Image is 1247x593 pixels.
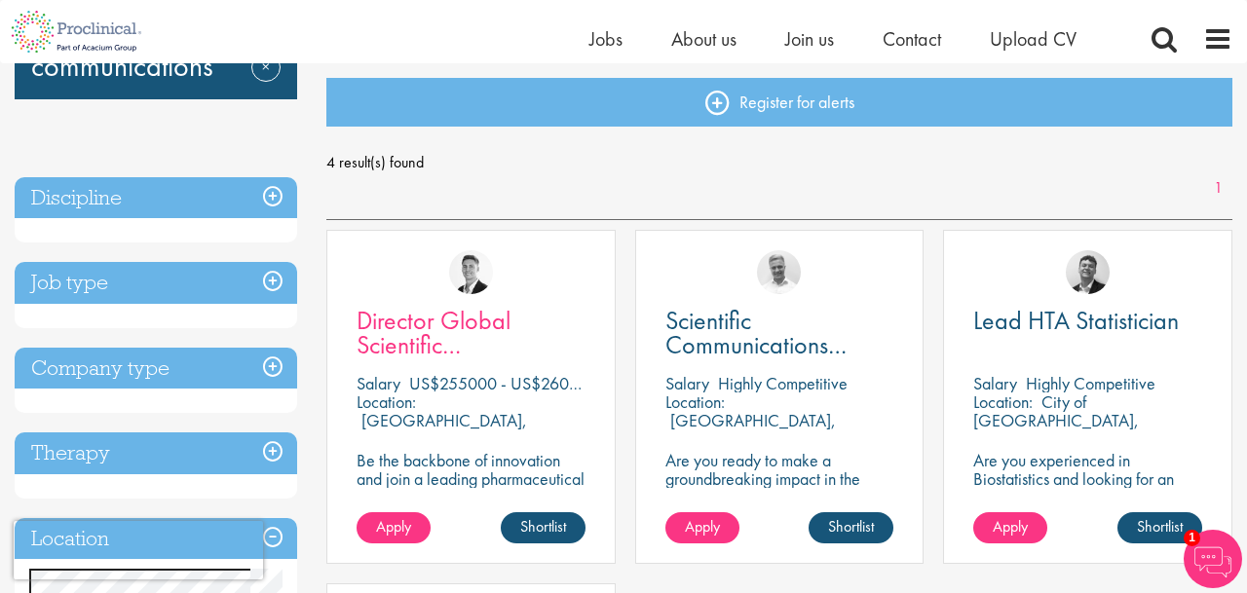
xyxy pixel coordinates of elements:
[589,26,623,52] a: Jobs
[973,304,1179,337] span: Lead HTA Statistician
[1184,530,1200,546] span: 1
[357,372,400,394] span: Salary
[973,309,1202,333] a: Lead HTA Statistician
[757,250,801,294] img: Joshua Bye
[665,304,880,386] span: Scientific Communications Manager - Oncology
[973,372,1017,394] span: Salary
[357,409,527,450] p: [GEOGRAPHIC_DATA], [GEOGRAPHIC_DATA]
[15,177,297,219] h3: Discipline
[15,518,297,560] h3: Location
[883,26,941,52] a: Contact
[15,348,297,389] h3: Company type
[993,516,1028,537] span: Apply
[973,390,1139,450] p: City of [GEOGRAPHIC_DATA], [GEOGRAPHIC_DATA]
[409,372,672,394] p: US$255000 - US$260000 per annum
[15,432,297,474] h3: Therapy
[990,26,1077,52] a: Upload CV
[357,512,431,543] a: Apply
[973,390,1033,413] span: Location:
[973,512,1047,543] a: Apply
[973,451,1202,543] p: Are you experienced in Biostatistics and looking for an exciting new challenge where you can assi...
[1117,512,1202,543] a: Shortlist
[357,309,586,357] a: Director Global Scientific Communications
[809,512,893,543] a: Shortlist
[14,521,263,579] iframe: reCAPTCHA
[357,390,416,413] span: Location:
[449,250,493,294] img: George Watson
[785,26,834,52] a: Join us
[665,512,739,543] a: Apply
[665,309,894,357] a: Scientific Communications Manager - Oncology
[718,372,848,394] p: Highly Competitive
[685,516,720,537] span: Apply
[1026,372,1155,394] p: Highly Competitive
[671,26,737,52] a: About us
[326,148,1232,177] span: 4 result(s) found
[1204,177,1232,200] a: 1
[357,304,519,386] span: Director Global Scientific Communications
[665,372,709,394] span: Salary
[501,512,586,543] a: Shortlist
[376,516,411,537] span: Apply
[1184,530,1242,588] img: Chatbot
[665,409,836,450] p: [GEOGRAPHIC_DATA], [GEOGRAPHIC_DATA]
[357,451,586,562] p: Be the backbone of innovation and join a leading pharmaceutical company to help keep life-changin...
[665,451,894,562] p: Are you ready to make a groundbreaking impact in the world of biotechnology? Join a growing compa...
[326,78,1232,127] a: Register for alerts
[665,390,725,413] span: Location:
[15,262,297,304] h3: Job type
[1066,250,1110,294] img: Tom Magenis
[251,53,281,109] a: Remove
